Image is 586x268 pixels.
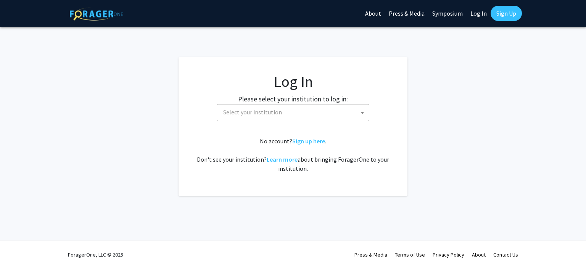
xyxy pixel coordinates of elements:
a: Privacy Policy [433,251,464,258]
a: Sign Up [491,6,522,21]
img: ForagerOne Logo [70,7,123,21]
span: Select your institution [220,104,369,120]
span: Select your institution [217,104,369,121]
label: Please select your institution to log in: [238,94,348,104]
div: No account? . Don't see your institution? about bringing ForagerOne to your institution. [194,136,392,173]
a: Contact Us [493,251,518,258]
a: About [472,251,486,258]
div: ForagerOne, LLC © 2025 [68,241,123,268]
a: Learn more about bringing ForagerOne to your institution [267,156,298,163]
h1: Log In [194,72,392,91]
a: Sign up here [292,137,325,145]
span: Select your institution [223,108,282,116]
a: Press & Media [354,251,387,258]
a: Terms of Use [395,251,425,258]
